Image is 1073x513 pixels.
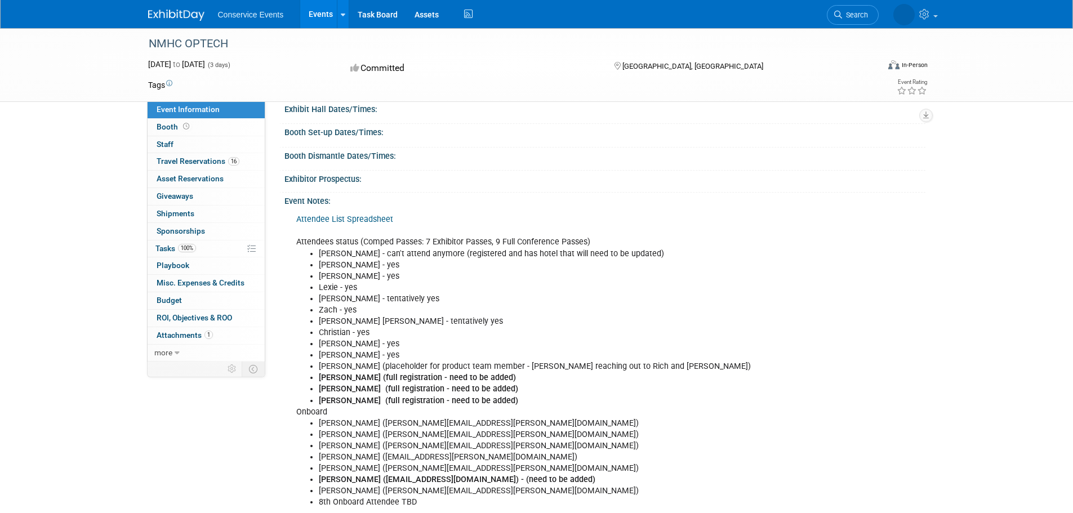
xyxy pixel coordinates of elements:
span: Search [842,11,868,19]
a: Asset Reservations [148,171,265,188]
span: Event Information [157,105,220,114]
span: Asset Reservations [157,174,224,183]
div: Booth Dismantle Dates/Times: [284,148,925,162]
div: In-Person [901,61,928,69]
a: ROI, Objectives & ROO [148,310,265,327]
div: NMHC OPTECH [145,34,862,54]
div: Committed [347,59,596,78]
span: Sponsorships [157,226,205,235]
div: Exhibitor Prospectus: [284,171,925,185]
span: [GEOGRAPHIC_DATA], [GEOGRAPHIC_DATA] [622,62,763,70]
span: Misc. Expenses & Credits [157,278,244,287]
span: Travel Reservations [157,157,239,166]
div: Event Format [812,59,928,75]
b: [PERSON_NAME] (full registration - need to be added) [319,373,516,382]
li: [PERSON_NAME] ([PERSON_NAME][EMAIL_ADDRESS][PERSON_NAME][DOMAIN_NAME]) [319,440,794,452]
span: Staff [157,140,173,149]
li: Zach - yes [319,305,794,316]
img: ExhibitDay [148,10,204,21]
a: Travel Reservations16 [148,153,265,170]
li: Christian - yes [319,327,794,338]
span: Tasks [155,244,196,253]
div: Booth Set-up Dates/Times: [284,124,925,138]
span: more [154,348,172,357]
a: Shipments [148,206,265,222]
b: [PERSON_NAME] (full registration - need to be added) [319,384,518,394]
span: Booth [157,122,192,131]
a: Giveaways [148,188,265,205]
b: [PERSON_NAME] (full registration - need to be added) [319,396,518,405]
li: 8th Onboard Attendee TBD [319,497,794,508]
a: Tasks100% [148,240,265,257]
img: Format-Inperson.png [888,60,900,69]
li: [PERSON_NAME] - yes [319,260,794,271]
span: to [171,60,182,69]
td: Personalize Event Tab Strip [222,362,242,376]
li: [PERSON_NAME] ([PERSON_NAME][EMAIL_ADDRESS][PERSON_NAME][DOMAIN_NAME]) [319,485,794,497]
img: Monica Barnson [893,4,915,25]
span: Playbook [157,261,189,270]
span: (3 days) [207,61,230,69]
a: Sponsorships [148,223,265,240]
li: [PERSON_NAME] ([EMAIL_ADDRESS][PERSON_NAME][DOMAIN_NAME]) [319,452,794,463]
a: more [148,345,265,362]
a: Playbook [148,257,265,274]
li: [PERSON_NAME] - yes [319,271,794,282]
span: Budget [157,296,182,305]
td: Tags [148,79,172,91]
a: Booth [148,119,265,136]
div: Event Notes: [284,193,925,207]
li: [PERSON_NAME] (placeholder for product team member - [PERSON_NAME] reaching out to Rich and [PERS... [319,361,794,372]
span: Booth not reserved yet [181,122,192,131]
li: [PERSON_NAME] ([PERSON_NAME][EMAIL_ADDRESS][PERSON_NAME][DOMAIN_NAME]) [319,463,794,474]
span: 100% [178,244,196,252]
span: ROI, Objectives & ROO [157,313,232,322]
a: Attachments1 [148,327,265,344]
li: [PERSON_NAME] - yes [319,350,794,361]
span: 16 [228,157,239,166]
span: Giveaways [157,191,193,200]
li: [PERSON_NAME] [PERSON_NAME] - tentatively yes [319,316,794,327]
li: [PERSON_NAME] ([PERSON_NAME][EMAIL_ADDRESS][PERSON_NAME][DOMAIN_NAME]) [319,429,794,440]
b: [PERSON_NAME] ([EMAIL_ADDRESS][DOMAIN_NAME]) - (need to be added) [319,475,595,484]
a: Staff [148,136,265,153]
div: Exhibit Hall Dates/Times: [284,101,925,115]
a: Budget [148,292,265,309]
a: Attendee List Spreadsheet [296,215,393,224]
li: [PERSON_NAME] ([PERSON_NAME][EMAIL_ADDRESS][PERSON_NAME][DOMAIN_NAME]) [319,418,794,429]
a: Misc. Expenses & Credits [148,275,265,292]
span: Shipments [157,209,194,218]
li: [PERSON_NAME] - can't attend anymore (registered and has hotel that will need to be updated) [319,248,794,260]
span: 1 [204,331,213,339]
span: Conservice Events [218,10,284,19]
span: [DATE] [DATE] [148,60,205,69]
a: Search [827,5,879,25]
td: Toggle Event Tabs [242,362,265,376]
li: [PERSON_NAME] - yes [319,338,794,350]
li: [PERSON_NAME] - tentatively yes [319,293,794,305]
li: Lexie - yes [319,282,794,293]
span: Attachments [157,331,213,340]
div: Event Rating [897,79,927,85]
a: Event Information [148,101,265,118]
